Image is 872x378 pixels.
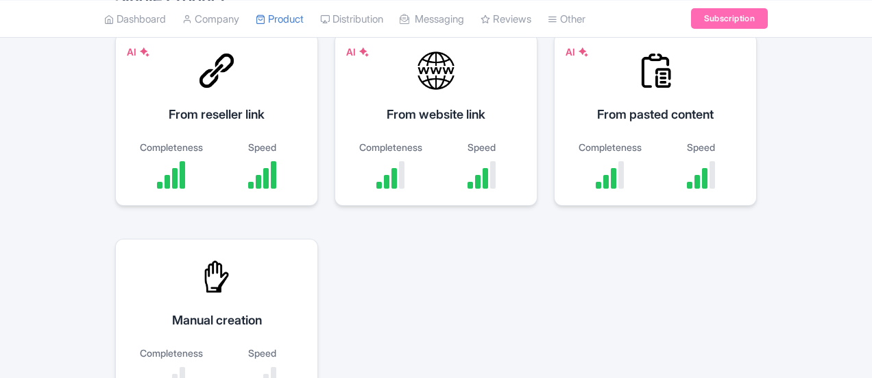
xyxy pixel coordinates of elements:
[566,45,589,59] div: AI
[571,105,740,123] div: From pasted content
[443,140,520,154] div: Speed
[132,311,301,329] div: Manual creation
[346,45,370,59] div: AI
[359,47,370,58] img: AI Symbol
[352,105,520,123] div: From website link
[223,346,301,360] div: Speed
[132,346,210,360] div: Completeness
[139,47,150,58] img: AI Symbol
[571,140,649,154] div: Completeness
[223,140,301,154] div: Speed
[578,47,589,58] img: AI Symbol
[132,140,210,154] div: Completeness
[691,8,768,29] a: Subscription
[352,140,429,154] div: Completeness
[662,140,740,154] div: Speed
[132,105,301,123] div: From reseller link
[127,45,150,59] div: AI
